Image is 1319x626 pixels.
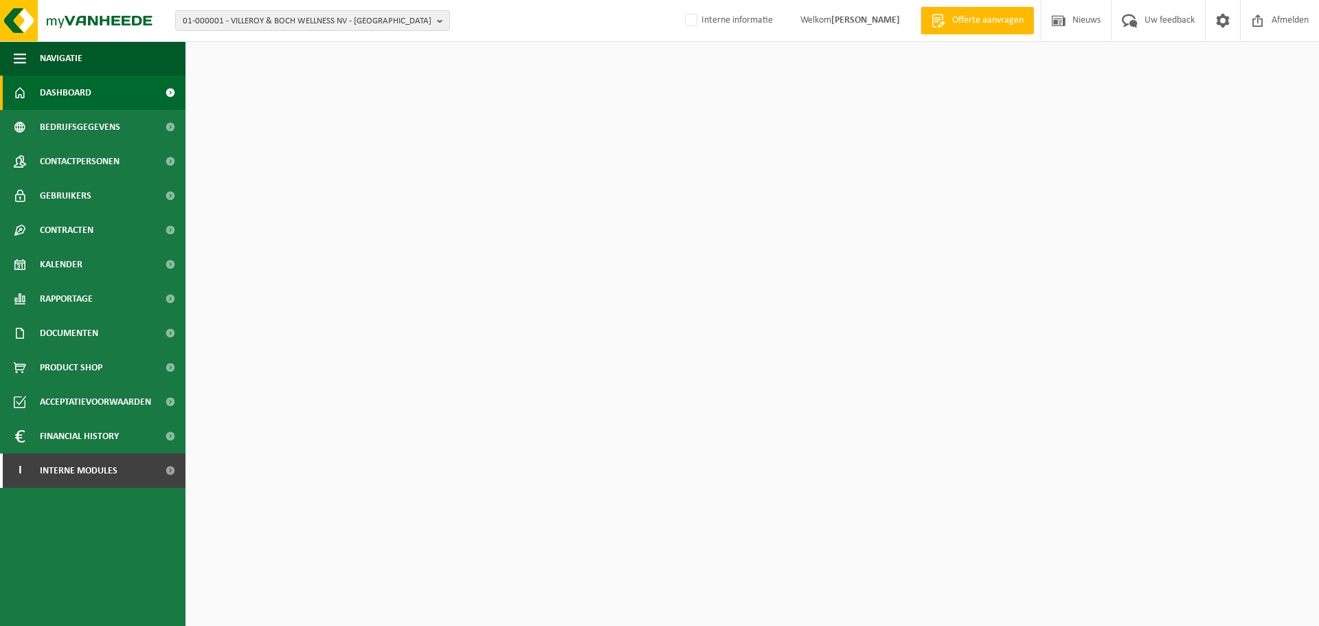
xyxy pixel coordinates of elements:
[40,179,91,213] span: Gebruikers
[40,419,119,454] span: Financial History
[183,11,431,32] span: 01-000001 - VILLEROY & BOCH WELLNESS NV - [GEOGRAPHIC_DATA]
[40,110,120,144] span: Bedrijfsgegevens
[921,7,1034,34] a: Offerte aanvragen
[40,76,91,110] span: Dashboard
[40,41,82,76] span: Navigatie
[831,15,900,25] strong: [PERSON_NAME]
[682,10,773,31] label: Interne informatie
[40,213,93,247] span: Contracten
[175,10,450,31] button: 01-000001 - VILLEROY & BOCH WELLNESS NV - [GEOGRAPHIC_DATA]
[40,350,102,385] span: Product Shop
[40,385,151,419] span: Acceptatievoorwaarden
[40,282,93,316] span: Rapportage
[40,247,82,282] span: Kalender
[949,14,1027,27] span: Offerte aanvragen
[40,316,98,350] span: Documenten
[14,454,26,488] span: I
[40,144,120,179] span: Contactpersonen
[40,454,117,488] span: Interne modules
